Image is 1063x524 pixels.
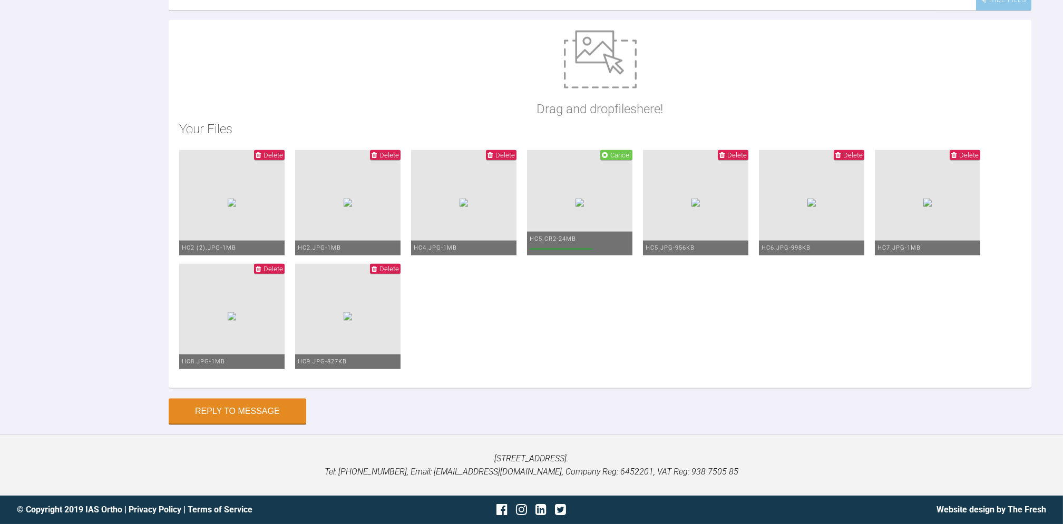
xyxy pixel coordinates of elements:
[182,358,225,365] span: hc8.jpg - 1MB
[298,358,347,365] span: hc9.jpg - 827KB
[298,244,341,251] span: hc2.jpg - 1MB
[264,265,283,273] span: Delete
[762,244,811,251] span: hc6.jpg - 998KB
[188,505,252,515] a: Terms of Service
[691,199,700,207] img: f3dc0af3-df9e-4106-bdda-2bed271bba84
[727,151,747,159] span: Delete
[379,151,399,159] span: Delete
[877,244,921,251] span: hc7.jpg - 1MB
[344,199,352,207] img: b5a02205-705d-47f6-949b-36080b11ee93
[646,244,695,251] span: hc5.jpg - 956KB
[495,151,515,159] span: Delete
[807,199,816,207] img: b72368ae-f950-44cc-b76d-29d8f85bacb1
[460,199,468,207] img: 51500005-2c76-4334-b0b8-d182839661c5
[414,244,457,251] span: hc4.jpg - 1MB
[610,151,631,159] span: Cancel
[169,399,306,424] button: Reply to Message
[228,312,236,321] img: 17698fa2-5f84-4783-b42a-a64994b1f34d
[228,199,236,207] img: 010824e2-bead-4634-9b88-d9163ec6c224
[17,503,360,517] div: © Copyright 2019 IAS Ortho | |
[576,199,584,207] img: d418d4b6-19b5-4271-87dd-c8ea3a93d953
[182,244,236,251] span: hc2 (2).jpg - 1MB
[344,312,352,321] img: 2fdb5bc7-624c-4e14-b652-352a45730a11
[379,265,399,273] span: Delete
[264,151,283,159] span: Delete
[937,505,1046,515] a: Website design by The Fresh
[959,151,979,159] span: Delete
[537,99,664,119] p: Drag and drop files here!
[530,235,576,242] span: hc5.CR2 - 24MB
[923,199,932,207] img: a5f70fe3-94fa-4996-8d1a-53f6667afd4d
[843,151,863,159] span: Delete
[17,452,1046,479] p: [STREET_ADDRESS]. Tel: [PHONE_NUMBER], Email: [EMAIL_ADDRESS][DOMAIN_NAME], Company Reg: 6452201,...
[179,119,1021,139] h2: Your Files
[129,505,181,515] a: Privacy Policy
